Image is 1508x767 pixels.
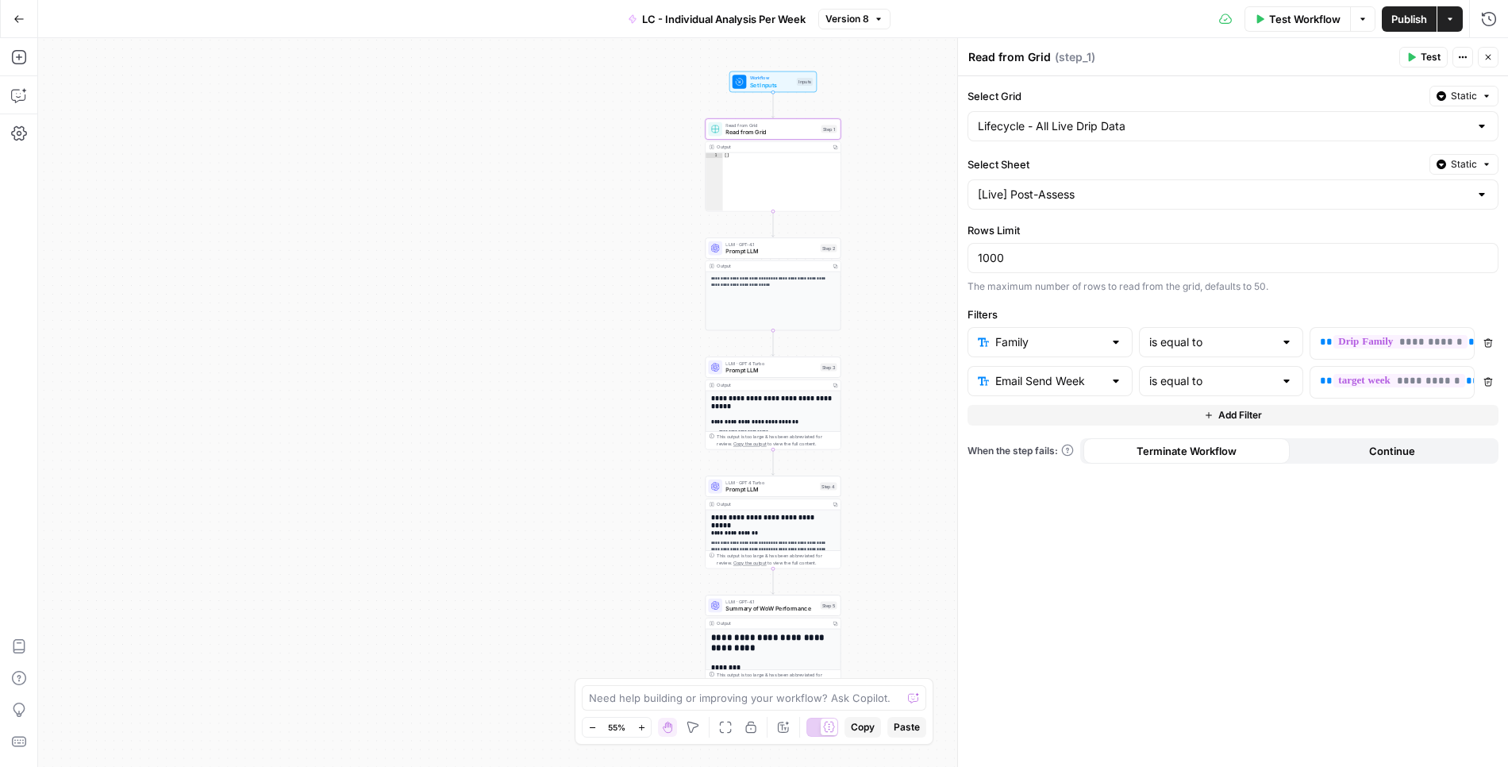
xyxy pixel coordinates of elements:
button: Add Filter [968,405,1498,426]
button: Paste [887,717,926,738]
span: Static [1451,157,1477,172]
span: Version 8 [825,12,869,26]
span: Copy [851,720,875,734]
div: Output [717,501,827,508]
g: Edge from step_1 to step_2 [771,211,774,237]
label: Select Sheet [968,156,1423,172]
span: Prompt LLM [725,366,817,375]
span: Prompt LLM [725,485,816,494]
g: Edge from step_4 to step_5 [771,569,774,594]
button: Continue [1290,438,1496,464]
button: Test [1399,47,1448,67]
div: Step 1 [821,125,837,133]
span: Read from Grid [725,128,817,137]
span: ( step_1 ) [1055,49,1095,65]
input: [Live] Post-Assess [978,187,1469,202]
span: Test [1421,50,1441,64]
div: This output is too large & has been abbreviated for review. to view the full content. [717,434,837,448]
span: Continue [1369,443,1415,459]
span: Copy the output [733,561,767,566]
span: Summary of WoW Performance [725,604,817,613]
div: Step 5 [821,602,837,610]
button: Test Workflow [1244,6,1350,32]
label: Rows Limit [968,222,1498,238]
a: When the step fails: [968,444,1074,458]
span: Publish [1391,11,1427,27]
textarea: Read from Grid [968,49,1051,65]
span: Workflow [750,75,794,82]
span: Set Inputs [750,80,794,89]
label: Select Grid [968,88,1423,104]
g: Edge from start to step_1 [771,92,774,118]
div: This output is too large & has been abbreviated for review. to view the full content. [717,672,837,686]
div: The maximum number of rows to read from the grid, defaults to 50. [968,279,1498,294]
div: 1 [706,152,723,158]
input: is equal to [1149,373,1275,389]
button: Static [1429,154,1498,175]
button: Copy [844,717,881,738]
span: LLM · GPT-4.1 [725,241,817,248]
div: Output [717,144,827,151]
div: Output [717,382,827,389]
span: LC - Individual Analysis Per Week [642,11,806,27]
span: Test Workflow [1269,11,1341,27]
button: Static [1429,86,1498,106]
span: LLM · GPT-4.1 [725,598,817,605]
span: Terminate Workflow [1137,443,1237,459]
span: Copy the output [733,441,767,447]
input: is equal to [1149,334,1275,350]
button: LC - Individual Analysis Per Week [618,6,815,32]
input: Email Send Week [995,373,1103,389]
span: 55% [608,721,625,734]
div: Read from GridRead from GridStep 1Output[] [706,118,841,211]
span: Static [1451,89,1477,103]
div: WorkflowSet InputsInputs [706,71,841,92]
div: Output [717,263,827,270]
div: Step 2 [821,245,837,252]
div: Step 3 [821,364,837,372]
button: Publish [1382,6,1437,32]
span: LLM · GPT 4 Turbo [725,360,817,367]
span: LLM · GPT 4 Turbo [725,479,816,486]
div: Step 4 [820,483,837,491]
span: Add Filter [1218,408,1262,422]
div: Output [717,620,827,627]
g: Edge from step_2 to step_3 [771,330,774,356]
input: Lifecycle - All Live Drip Data [978,118,1469,134]
label: Filters [968,306,1498,322]
span: Read from Grid [725,121,817,129]
span: Prompt LLM [725,247,817,256]
input: Family [995,334,1103,350]
div: Inputs [797,78,813,86]
g: Edge from step_3 to step_4 [771,449,774,475]
div: This output is too large & has been abbreviated for review. to view the full content. [717,553,837,567]
span: Paste [894,720,920,734]
button: Version 8 [818,9,891,29]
